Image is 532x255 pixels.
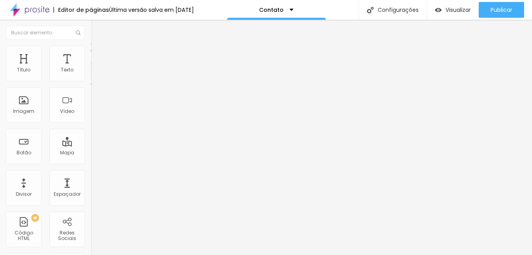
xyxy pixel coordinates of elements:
div: Redes Sociais [51,230,83,242]
div: Vídeo [60,109,74,114]
div: Título [17,67,30,73]
input: Buscar elemento [6,26,85,40]
span: Visualizar [446,7,471,13]
div: Espaçador [54,191,81,197]
div: Código HTML [8,230,39,242]
div: Botão [17,150,31,156]
button: Publicar [479,2,524,18]
span: Publicar [491,7,512,13]
div: Última versão salva em [DATE] [109,7,194,13]
img: Icone [367,7,374,13]
div: Imagem [13,109,34,114]
div: Mapa [60,150,74,156]
img: view-1.svg [435,7,442,13]
div: Editor de páginas [53,7,109,13]
div: Texto [61,67,73,73]
div: Divisor [16,191,32,197]
button: Visualizar [427,2,479,18]
img: Icone [76,30,81,35]
iframe: Editor [91,20,532,255]
p: Contato [259,7,284,13]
